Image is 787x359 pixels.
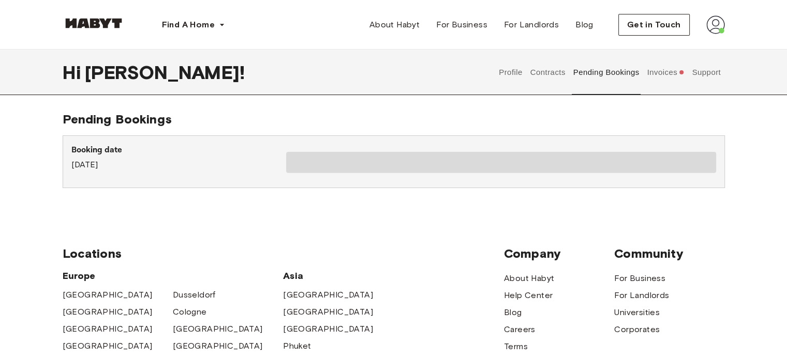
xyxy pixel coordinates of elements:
[572,50,641,95] button: Pending Bookings
[173,289,216,301] a: Dusseldorf
[173,323,263,335] a: [GEOGRAPHIC_DATA]
[504,19,559,31] span: For Landlords
[283,270,393,282] span: Asia
[575,19,593,31] span: Blog
[498,50,524,95] button: Profile
[504,272,554,285] a: About Habyt
[283,306,373,318] a: [GEOGRAPHIC_DATA]
[618,14,690,36] button: Get in Touch
[691,50,722,95] button: Support
[646,50,686,95] button: Invoices
[504,289,553,302] a: Help Center
[283,323,373,335] a: [GEOGRAPHIC_DATA]
[63,112,172,127] span: Pending Bookings
[63,270,284,282] span: Europe
[504,246,614,261] span: Company
[529,50,567,95] button: Contracts
[71,144,286,157] p: Booking date
[614,289,669,302] a: For Landlords
[567,14,602,35] a: Blog
[361,14,428,35] a: About Habyt
[496,14,567,35] a: For Landlords
[162,19,215,31] span: Find A Home
[436,19,487,31] span: For Business
[63,289,153,301] a: [GEOGRAPHIC_DATA]
[63,323,153,335] a: [GEOGRAPHIC_DATA]
[614,306,660,319] a: Universities
[154,14,233,35] button: Find A Home
[71,144,286,171] div: [DATE]
[63,61,85,83] span: Hi
[283,340,311,352] a: Phuket
[504,340,528,353] a: Terms
[504,306,522,319] a: Blog
[706,15,725,34] img: avatar
[614,323,660,336] a: Corporates
[283,289,373,301] a: [GEOGRAPHIC_DATA]
[63,306,153,318] a: [GEOGRAPHIC_DATA]
[504,323,536,336] a: Careers
[614,272,665,285] a: For Business
[63,18,125,28] img: Habyt
[495,50,725,95] div: user profile tabs
[428,14,496,35] a: For Business
[173,306,207,318] a: Cologne
[627,19,681,31] span: Get in Touch
[63,246,504,261] span: Locations
[85,61,245,83] span: [PERSON_NAME] !
[614,246,724,261] span: Community
[63,340,153,352] a: [GEOGRAPHIC_DATA]
[173,340,263,352] a: [GEOGRAPHIC_DATA]
[369,19,420,31] span: About Habyt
